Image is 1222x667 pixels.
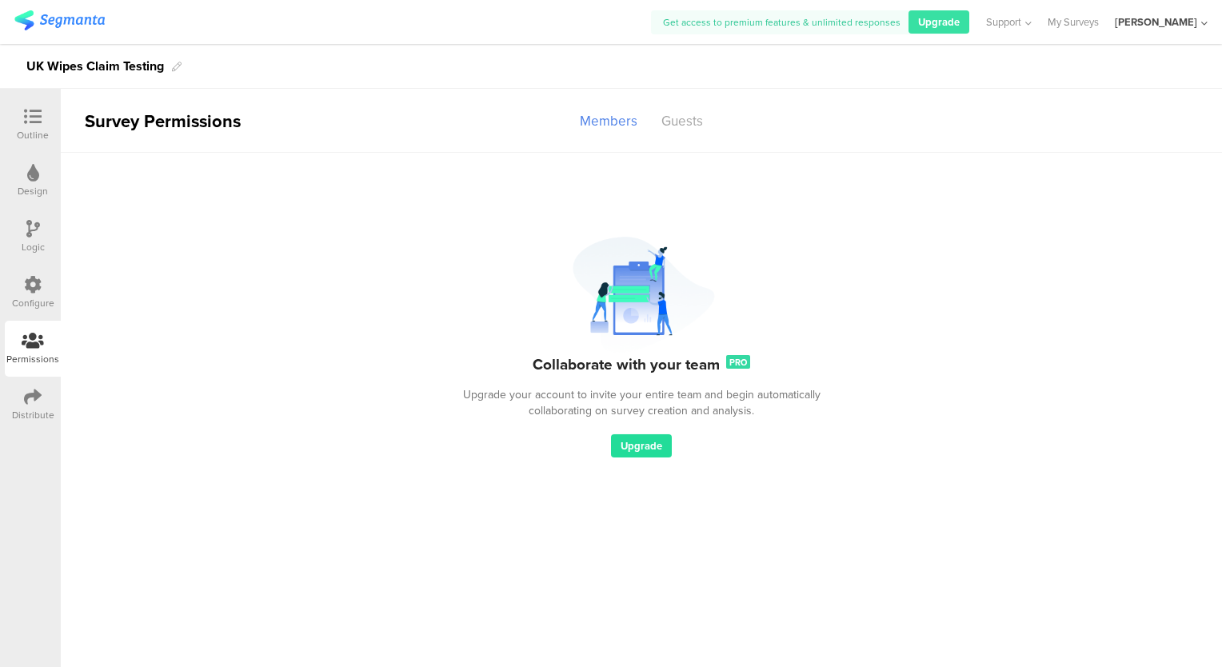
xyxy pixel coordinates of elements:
[986,14,1021,30] span: Support
[18,184,48,198] div: Design
[445,387,837,419] div: Upgrade your account to invite your entire team and begin automatically collaborating on survey c...
[649,107,715,135] div: Guests
[663,15,901,30] span: Get access to premium features & unlimited responses
[568,107,649,135] div: Members
[918,14,960,30] span: Upgrade
[6,352,59,366] div: Permissions
[729,356,747,369] span: PRO
[12,408,54,422] div: Distribute
[1115,14,1197,30] div: [PERSON_NAME]
[621,438,662,453] span: Upgrade
[26,54,164,79] div: UK Wipes Claim Testing
[14,10,105,30] img: segmanta logo
[17,128,49,142] div: Outline
[61,108,245,134] div: Survey Permissions
[12,296,54,310] div: Configure
[541,233,742,353] img: 7350ac5dbcd258290e21045109766096.svg
[22,240,45,254] div: Logic
[533,353,720,376] span: Collaborate with your team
